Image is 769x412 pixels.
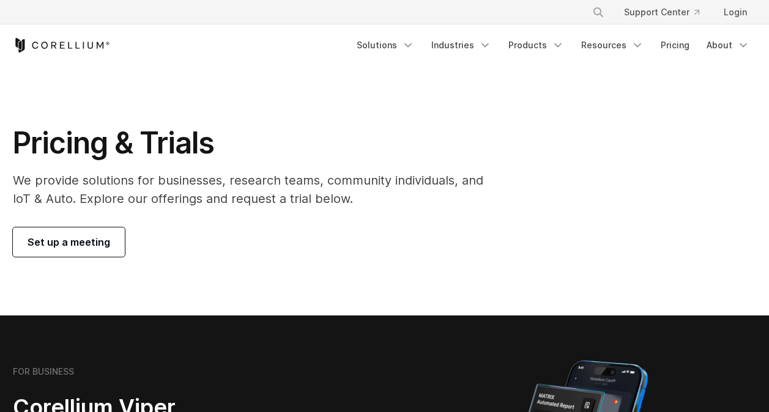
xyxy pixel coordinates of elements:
[714,1,757,23] a: Login
[424,34,499,56] a: Industries
[349,34,422,56] a: Solutions
[587,1,609,23] button: Search
[501,34,571,56] a: Products
[578,1,757,23] div: Navigation Menu
[574,34,651,56] a: Resources
[349,34,757,56] div: Navigation Menu
[13,38,110,53] a: Corellium Home
[13,171,500,208] p: We provide solutions for businesses, research teams, community individuals, and IoT & Auto. Explo...
[13,366,74,377] h6: FOR BUSINESS
[28,235,110,249] span: Set up a meeting
[614,1,709,23] a: Support Center
[13,125,500,161] h1: Pricing & Trials
[653,34,697,56] a: Pricing
[699,34,757,56] a: About
[13,227,125,257] a: Set up a meeting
